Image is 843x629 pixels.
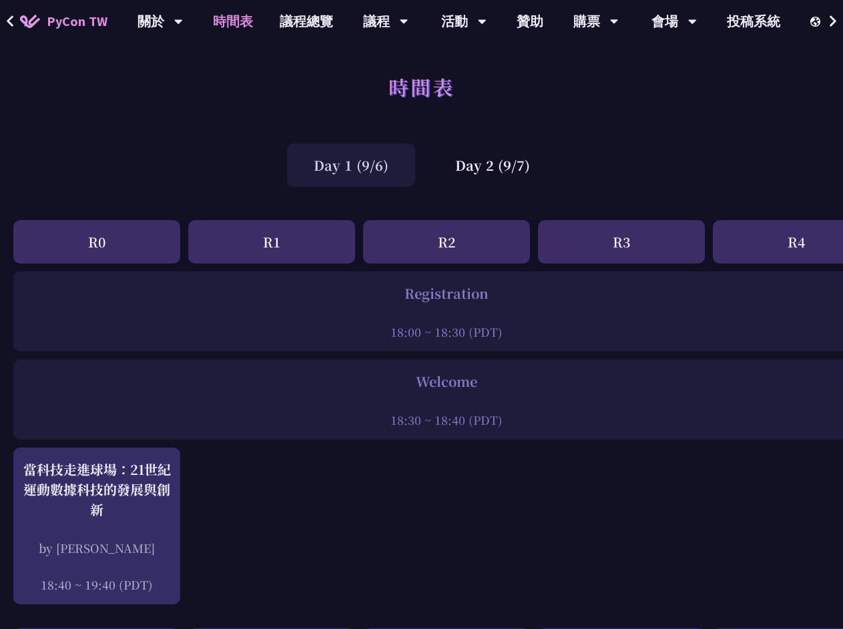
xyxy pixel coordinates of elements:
[20,15,40,28] img: Home icon of PyCon TW 2025
[20,460,174,593] a: 當科技走進球場：21世紀運動數據科技的發展與創新 by [PERSON_NAME] 18:40 ~ 19:40 (PDT)
[20,540,174,556] div: by [PERSON_NAME]
[287,143,415,187] div: Day 1 (9/6)
[538,220,705,263] div: R3
[429,143,557,187] div: Day 2 (9/7)
[188,220,355,263] div: R1
[810,17,824,27] img: Locale Icon
[47,11,107,31] span: PyCon TW
[388,67,455,107] h1: 時間表
[7,5,121,38] a: PyCon TW
[20,460,174,520] div: 當科技走進球場：21世紀運動數據科技的發展與創新
[363,220,530,263] div: R2
[20,576,174,593] div: 18:40 ~ 19:40 (PDT)
[13,220,180,263] div: R0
